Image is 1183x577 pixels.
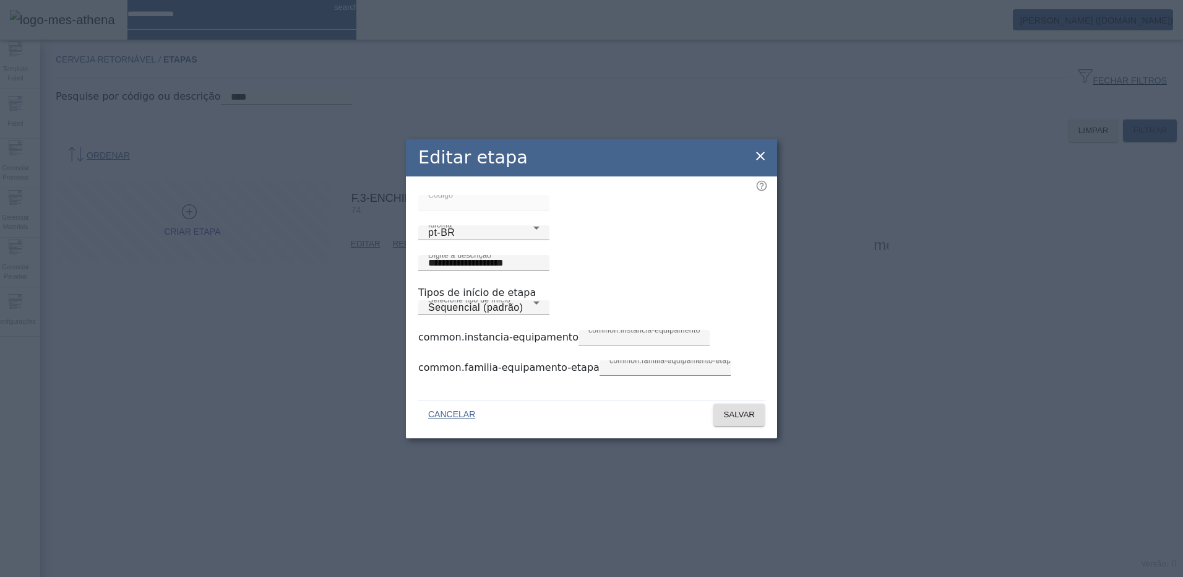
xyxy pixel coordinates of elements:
[418,144,528,171] h2: Editar etapa
[418,287,536,298] label: Tipos de início de etapa
[428,191,453,199] mat-label: Código
[723,409,755,421] span: SALVAR
[588,326,700,334] mat-label: common.instancia-equipamento
[713,404,765,426] button: SALVAR
[418,331,579,343] label: common.instancia-equipamento
[428,302,523,313] span: Sequencial (padrão)
[609,356,735,364] mat-label: common.familia-equipamento-etapa
[418,404,485,426] button: CANCELAR
[418,362,600,373] label: common.familia-equipamento-etapa
[428,409,475,421] span: CANCELAR
[428,227,455,238] span: pt-BR
[428,251,491,259] mat-label: Digite a descrição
